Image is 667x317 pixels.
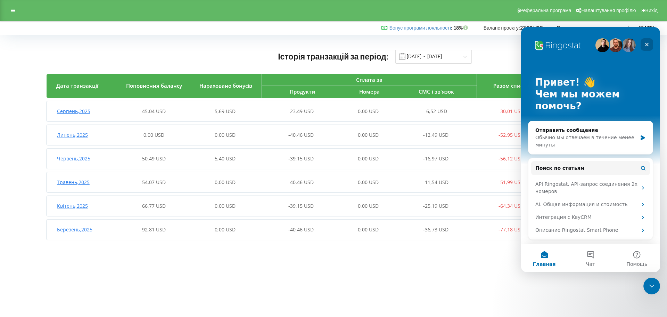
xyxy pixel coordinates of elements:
[423,203,448,209] span: -25,19 USD
[288,226,314,233] span: -40,46 USD
[358,203,379,209] span: 0,00 USD
[423,179,448,185] span: -11,54 USD
[142,108,166,114] span: 45,04 USD
[57,179,90,185] span: Травень , 2025
[581,8,636,13] span: Налаштування профілю
[499,203,524,209] span: -64,34 USD
[142,226,166,233] span: 92,81 USD
[423,155,448,162] span: -16,97 USD
[499,132,524,138] span: -52,95 USD
[499,155,524,162] span: -56,12 USD
[389,25,452,31] span: :
[453,25,470,31] strong: 18%
[389,25,451,31] a: Бонус програми лояльності
[423,132,448,138] span: -12,49 USD
[215,132,236,138] span: 0,00 USD
[142,155,166,162] span: 50,49 USD
[215,203,236,209] span: 0,00 USD
[557,25,638,31] span: При поточних витратах активний до:
[215,226,236,233] span: 0,00 USD
[142,203,166,209] span: 66,77 USD
[520,8,571,13] span: Реферальна програма
[499,179,524,185] span: -51,99 USD
[356,76,382,83] span: Сплата за
[358,226,379,233] span: 0,00 USD
[142,179,166,185] span: 54,07 USD
[358,108,379,114] span: 0,00 USD
[499,108,524,114] span: -30,01 USD
[493,82,533,89] span: Разом списано
[484,25,520,31] span: Баланс проєкту:
[56,82,98,89] span: Дата транзакції
[57,226,92,233] span: Березень , 2025
[278,51,388,61] span: Історія транзакцій за період:
[57,108,90,114] span: Серпень , 2025
[288,179,314,185] span: -40,46 USD
[423,226,448,233] span: -36,73 USD
[645,8,658,13] span: Вихід
[358,155,379,162] span: 0,00 USD
[288,203,314,209] span: -39,15 USD
[358,132,379,138] span: 0,00 USD
[143,132,164,138] span: 0,00 USD
[57,132,88,138] span: Липень , 2025
[358,179,379,185] span: 0,00 USD
[499,226,524,233] span: -77,18 USD
[126,82,182,89] span: Поповнення балансу
[288,155,314,162] span: -39,15 USD
[521,27,660,272] iframe: Intercom live chat
[288,108,314,114] span: -23,49 USD
[359,88,380,95] span: Номера
[215,108,236,114] span: 5,69 USD
[215,179,236,185] span: 0,00 USD
[57,155,90,162] span: Червень , 2025
[215,155,236,162] span: 5,40 USD
[639,25,654,31] strong: [DATE]
[425,108,447,114] span: -6,52 USD
[288,132,314,138] span: -40,46 USD
[290,88,315,95] span: Продукти
[643,278,660,294] iframe: Intercom live chat
[57,203,88,209] span: Квітень , 2025
[419,88,454,95] span: СМС і зв'язок
[520,25,543,31] strong: 27,39 USD
[199,82,252,89] span: Нараховано бонусів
